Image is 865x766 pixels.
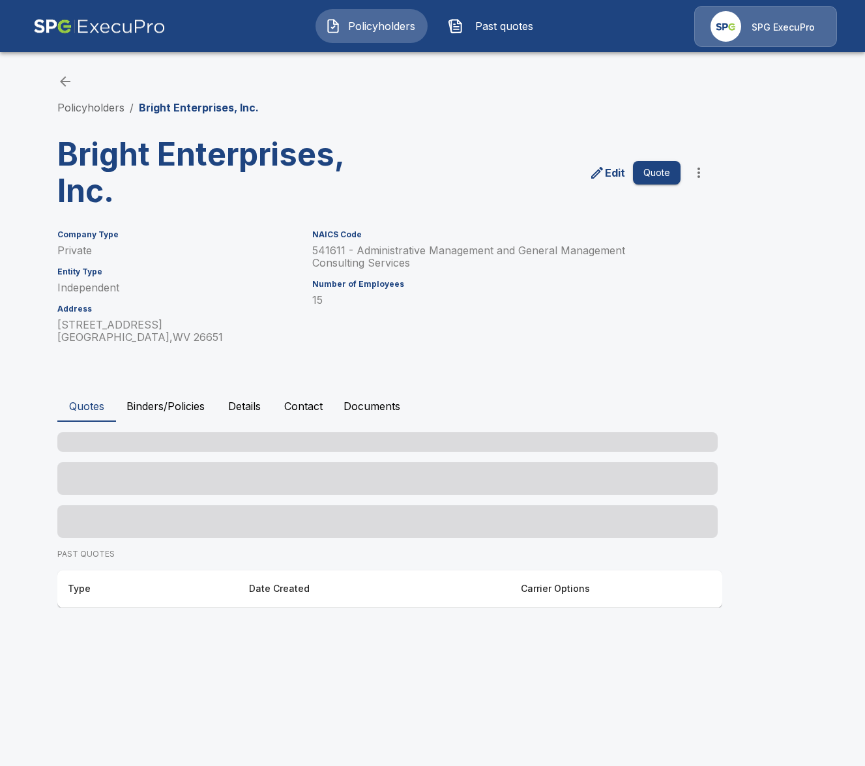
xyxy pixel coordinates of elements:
[57,136,379,209] h3: Bright Enterprises, Inc.
[694,6,837,47] a: Agency IconSPG ExecuPro
[274,390,333,422] button: Contact
[711,11,741,42] img: Agency Icon
[57,244,297,257] p: Private
[333,390,411,422] button: Documents
[57,100,259,115] nav: breadcrumb
[57,570,239,608] th: Type
[312,244,680,269] p: 541611 - Administrative Management and General Management Consulting Services
[57,282,297,294] p: Independent
[57,267,297,276] h6: Entity Type
[57,74,73,89] a: back
[33,6,166,47] img: AA Logo
[346,18,418,34] span: Policyholders
[325,18,341,34] img: Policyholders Icon
[57,101,125,114] a: Policyholders
[686,160,712,186] button: more
[312,280,680,289] h6: Number of Employees
[57,304,297,314] h6: Address
[239,570,510,608] th: Date Created
[57,548,722,560] p: PAST QUOTES
[116,390,215,422] button: Binders/Policies
[587,162,628,183] a: edit
[469,18,540,34] span: Past quotes
[57,319,297,344] p: [STREET_ADDRESS] [GEOGRAPHIC_DATA] , WV 26651
[57,230,297,239] h6: Company Type
[139,100,259,115] p: Bright Enterprises, Inc.
[312,294,680,306] p: 15
[130,100,134,115] li: /
[752,21,815,34] p: SPG ExecuPro
[438,9,550,43] button: Past quotes IconPast quotes
[605,165,625,181] p: Edit
[215,390,274,422] button: Details
[448,18,463,34] img: Past quotes Icon
[510,570,722,608] th: Carrier Options
[633,161,681,185] button: Quote
[312,230,680,239] h6: NAICS Code
[57,390,116,422] button: Quotes
[57,390,808,422] div: policyholder tabs
[315,9,428,43] button: Policyholders IconPolicyholders
[57,570,722,608] table: responsive table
